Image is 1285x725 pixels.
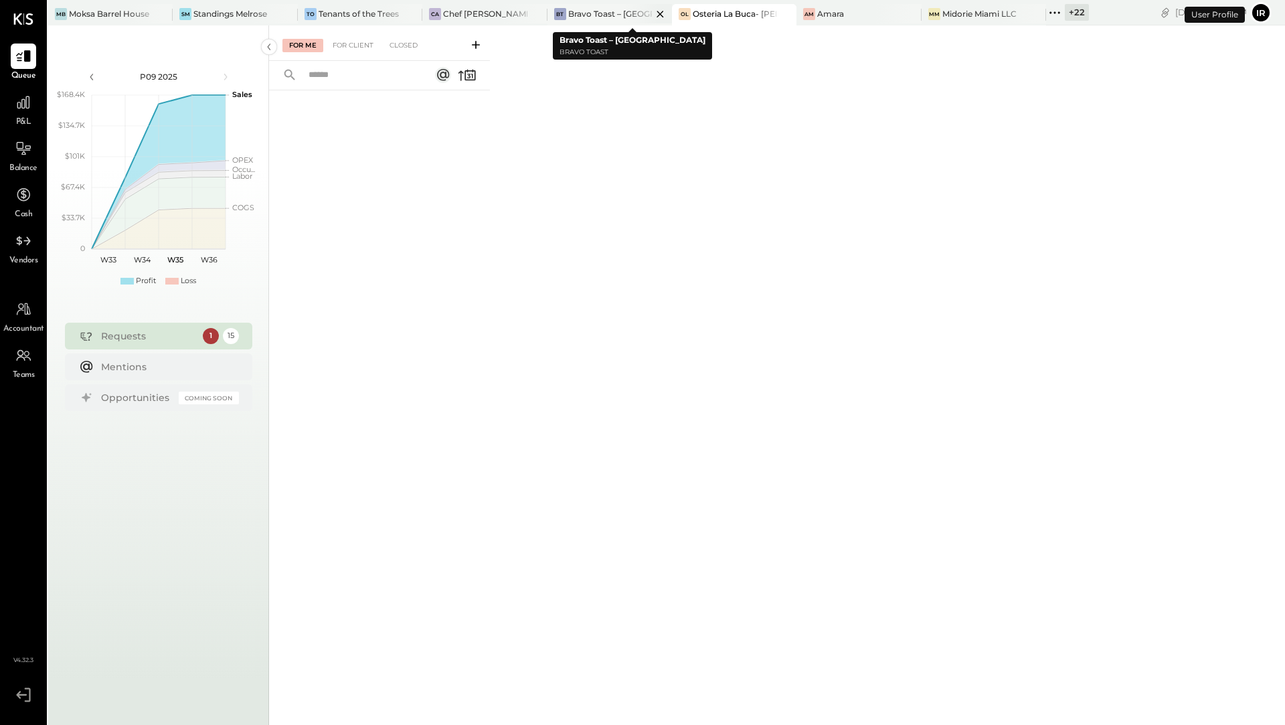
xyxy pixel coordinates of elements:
[55,8,67,20] div: MB
[568,8,652,19] div: Bravo Toast – [GEOGRAPHIC_DATA]
[1,44,46,82] a: Queue
[232,165,255,174] text: Occu...
[167,255,183,264] text: W35
[58,120,85,130] text: $134.7K
[803,8,815,20] div: Am
[13,370,35,382] span: Teams
[1065,4,1089,21] div: + 22
[305,8,317,20] div: To
[326,39,380,52] div: For Client
[693,8,776,19] div: Osteria La Buca- [PERSON_NAME][GEOGRAPHIC_DATA]
[193,8,267,19] div: Standings Melrose
[62,213,85,222] text: $33.7K
[232,203,254,212] text: COGS
[136,276,156,287] div: Profit
[101,329,196,343] div: Requests
[443,8,527,19] div: Chef [PERSON_NAME]'s Vineyard Restaurant
[9,163,37,175] span: Balance
[3,323,44,335] span: Accountant
[133,255,151,264] text: W34
[282,39,323,52] div: For Me
[200,255,217,264] text: W36
[179,392,239,404] div: Coming Soon
[429,8,441,20] div: CA
[181,276,196,287] div: Loss
[61,182,85,191] text: $67.4K
[1159,5,1172,19] div: copy link
[232,155,254,165] text: OPEX
[1,136,46,175] a: Balance
[1175,6,1247,19] div: [DATE]
[1,297,46,335] a: Accountant
[1,343,46,382] a: Teams
[232,171,252,181] text: Labor
[223,328,239,344] div: 15
[65,151,85,161] text: $101K
[203,328,219,344] div: 1
[942,8,1017,19] div: Midorie Miami LLC
[1,182,46,221] a: Cash
[102,71,216,82] div: P09 2025
[100,255,116,264] text: W33
[560,47,705,58] p: Bravo Toast
[319,8,399,19] div: Tenants of the Trees
[69,8,149,19] div: Moksa Barrel House
[1250,2,1272,23] button: Ir
[57,90,85,99] text: $168.4K
[11,70,36,82] span: Queue
[1,90,46,129] a: P&L
[15,209,32,221] span: Cash
[1,228,46,267] a: Vendors
[80,244,85,253] text: 0
[101,360,232,374] div: Mentions
[16,116,31,129] span: P&L
[101,391,172,404] div: Opportunities
[679,8,691,20] div: OL
[554,8,566,20] div: BT
[232,90,252,99] text: Sales
[179,8,191,20] div: SM
[560,35,705,45] b: Bravo Toast – [GEOGRAPHIC_DATA]
[383,39,424,52] div: Closed
[1185,7,1245,23] div: User Profile
[928,8,940,20] div: MM
[817,8,844,19] div: Amara
[9,255,38,267] span: Vendors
